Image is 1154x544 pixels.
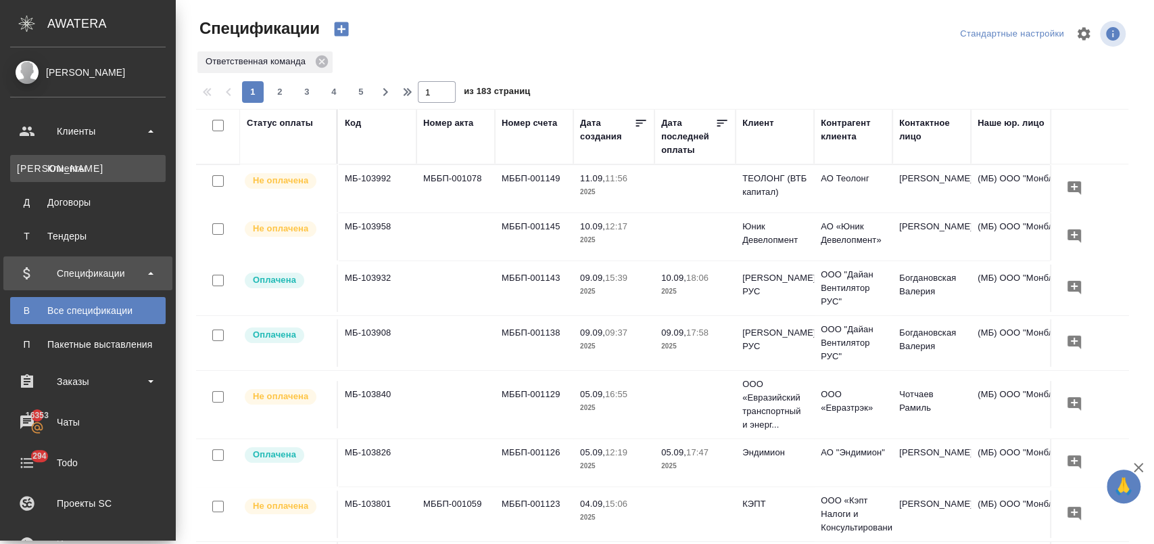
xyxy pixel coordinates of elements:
[742,271,807,298] p: [PERSON_NAME] РУС
[605,273,627,283] p: 15:39
[296,85,318,99] span: 3
[580,173,605,183] p: 11.09,
[464,83,530,103] span: из 183 страниц
[253,222,308,235] p: Не оплачена
[892,439,971,486] td: [PERSON_NAME]
[971,491,1133,538] td: (МБ) ООО "Монблан"
[10,65,166,80] div: [PERSON_NAME]
[661,327,686,338] p: 09.09,
[10,223,166,250] a: ТТендеры
[580,389,605,399] p: 05.09,
[345,116,361,130] div: Код
[892,319,971,367] td: Богдановская Валерия
[10,297,166,324] a: ВВсе спецификации
[323,85,345,99] span: 4
[338,439,416,486] td: МБ-103826
[605,327,627,338] p: 09:37
[10,121,166,141] div: Клиенты
[253,273,296,287] p: Оплачена
[971,265,1133,312] td: (МБ) ООО "Монблан"
[742,172,807,199] p: ТЕОЛОНГ (ВТБ капитал)
[338,213,416,260] td: МБ-103958
[957,24,1067,45] div: split button
[10,371,166,392] div: Заказы
[338,381,416,428] td: МБ-103840
[686,327,708,338] p: 17:58
[971,439,1133,486] td: (МБ) ООО "Монблан"
[580,459,648,473] p: 2025
[1067,18,1100,50] span: Настроить таблицу
[580,273,605,283] p: 09.09,
[742,446,807,459] p: Эндимион
[350,85,372,99] span: 5
[17,304,159,317] div: Все спецификации
[821,446,886,459] p: АО "Эндимион"
[495,265,573,312] td: МББП-001143
[580,221,605,231] p: 10.09,
[495,491,573,538] td: МББП-001123
[686,273,708,283] p: 18:06
[495,213,573,260] td: МББП-001145
[18,409,57,422] span: 16353
[605,173,627,183] p: 11:56
[661,273,686,283] p: 10.09,
[325,18,358,41] button: Создать
[10,189,166,216] a: ДДоговоры
[742,220,807,247] p: Юник Девелопмент
[269,81,291,103] button: 2
[661,285,729,298] p: 2025
[253,328,296,342] p: Оплачена
[978,116,1044,130] div: Наше юр. лицо
[3,486,172,520] a: Проекты SC
[247,116,313,130] div: Статус оплаты
[580,285,648,298] p: 2025
[605,499,627,509] p: 15:06
[323,81,345,103] button: 4
[416,165,495,212] td: МББП-001078
[580,327,605,338] p: 09.09,
[899,116,964,143] div: Контактное лицо
[3,446,172,480] a: 294Todo
[253,448,296,461] p: Оплачена
[661,447,686,457] p: 05.09,
[821,323,886,363] p: ООО "Дайан Вентилятор РУС"
[502,116,557,130] div: Номер счета
[24,449,55,463] span: 294
[580,116,634,143] div: Дата создания
[892,265,971,312] td: Богдановская Валерия
[206,55,310,68] p: Ответственная команда
[821,388,886,415] p: ООО «Евразтрэк»
[821,268,886,309] p: ООО "Дайан Вентилятор РУС"
[971,213,1133,260] td: (МБ) ООО "Монблан"
[495,439,573,486] td: МББП-001126
[269,85,291,99] span: 2
[10,331,166,358] a: ППакетные выставления
[416,491,495,538] td: МББП-001059
[580,233,648,247] p: 2025
[892,213,971,260] td: [PERSON_NAME]
[338,319,416,367] td: МБ-103908
[338,265,416,312] td: МБ-103932
[821,116,886,143] div: Контрагент клиента
[605,389,627,399] p: 16:55
[686,447,708,457] p: 17:47
[17,338,159,351] div: Пакетные выставления
[892,381,971,428] td: Чотчаев Рамиль
[580,511,648,524] p: 2025
[17,229,159,243] div: Тендеры
[10,412,166,432] div: Чаты
[580,185,648,199] p: 2025
[3,405,172,439] a: 16353Чаты
[742,497,807,511] p: КЭПТ
[338,165,416,212] td: МБ-103992
[971,319,1133,367] td: (МБ) ООО "Монблан"
[253,499,308,513] p: Не оплачена
[580,447,605,457] p: 05.09,
[605,447,627,457] p: 12:19
[892,491,971,538] td: [PERSON_NAME]
[892,165,971,212] td: [PERSON_NAME]
[742,378,807,432] p: ООО «Евразийский транспортный и энерг...
[196,18,320,39] span: Спецификации
[661,459,729,473] p: 2025
[580,401,648,415] p: 2025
